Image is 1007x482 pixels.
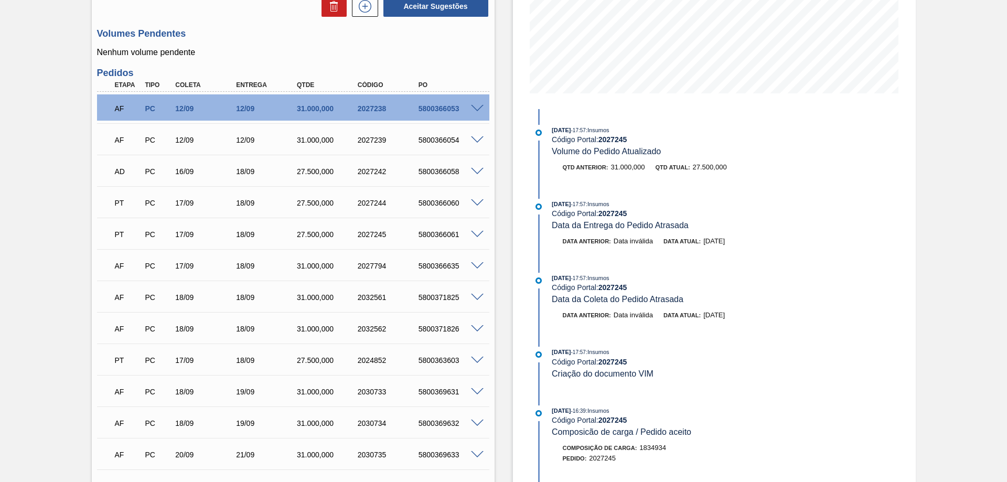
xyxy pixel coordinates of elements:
p: AF [115,388,141,396]
img: atual [535,410,542,416]
p: AF [115,104,141,113]
div: Pedido em Trânsito [112,191,144,215]
span: - 17:57 [571,127,586,133]
div: Aguardando Faturamento [112,412,144,435]
div: 5800366054 [416,136,484,144]
p: PT [115,230,141,239]
div: 27.500,000 [294,167,362,176]
div: 2030734 [355,419,423,427]
span: : Insumos [586,275,609,281]
div: 2030733 [355,388,423,396]
span: : Insumos [586,349,609,355]
div: Coleta [173,81,241,89]
p: AF [115,325,141,333]
div: 5800366635 [416,262,484,270]
span: 2027245 [589,454,616,462]
div: 27.500,000 [294,230,362,239]
strong: 2027245 [598,416,627,424]
span: : Insumos [586,408,609,414]
div: 31.000,000 [294,325,362,333]
strong: 2027245 [598,209,627,218]
div: 17/09/2025 [173,356,241,365]
div: 5800366053 [416,104,484,113]
span: Data inválida [614,237,653,245]
div: Pedido de Compra [142,136,174,144]
strong: 2027245 [598,135,627,144]
div: 18/09/2025 [233,199,302,207]
div: 19/09/2025 [233,419,302,427]
div: Código Portal: [552,135,801,144]
div: 18/09/2025 [173,325,241,333]
div: Aguardando Faturamento [112,380,144,403]
div: 31.000,000 [294,262,362,270]
div: Código [355,81,423,89]
div: Aguardando Faturamento [112,254,144,277]
div: Pedido de Compra [142,325,174,333]
div: Pedido de Compra [142,167,174,176]
div: Código Portal: [552,283,801,292]
span: Data atual: [663,238,701,244]
div: 31.000,000 [294,104,362,113]
p: AD [115,167,141,176]
span: [DATE] [703,237,725,245]
span: - 17:57 [571,201,586,207]
span: Qtd atual: [656,164,690,170]
div: Pedido de Compra [142,230,174,239]
img: atual [535,130,542,136]
span: - 17:57 [571,349,586,355]
p: AF [115,262,141,270]
span: Qtd anterior: [563,164,608,170]
div: Aguardando Faturamento [112,286,144,309]
div: Aguardando Faturamento [112,443,144,466]
div: 18/09/2025 [233,262,302,270]
h3: Volumes Pendentes [97,28,489,39]
span: 31.000,000 [610,163,645,171]
div: Aguardando Faturamento [112,317,144,340]
div: Qtde [294,81,362,89]
div: 18/09/2025 [233,230,302,239]
div: 2027794 [355,262,423,270]
h3: Pedidos [97,68,489,79]
strong: 2027245 [598,283,627,292]
div: 27.500,000 [294,199,362,207]
div: 12/09/2025 [173,136,241,144]
p: PT [115,356,141,365]
div: 18/09/2025 [233,293,302,302]
p: AF [115,293,141,302]
div: Aguardando Faturamento [112,97,144,120]
span: Data anterior: [563,312,611,318]
div: 12/09/2025 [233,104,302,113]
div: Código Portal: [552,416,801,424]
span: Pedido : [563,455,587,462]
div: 5800363603 [416,356,484,365]
img: atual [535,203,542,210]
span: 1834934 [639,444,666,452]
div: Etapa [112,81,144,89]
div: 5800366058 [416,167,484,176]
div: Pedido de Compra [142,262,174,270]
div: 2032561 [355,293,423,302]
div: Código Portal: [552,209,801,218]
div: 31.000,000 [294,293,362,302]
div: 31.000,000 [294,136,362,144]
div: 2027239 [355,136,423,144]
p: AF [115,419,141,427]
span: : Insumos [586,201,609,207]
div: Pedido de Compra [142,293,174,302]
div: 2030735 [355,451,423,459]
span: [DATE] [552,201,571,207]
div: 12/09/2025 [173,104,241,113]
div: 18/09/2025 [173,388,241,396]
div: 2027244 [355,199,423,207]
div: 17/09/2025 [173,199,241,207]
span: Composicão de carga / Pedido aceito [552,427,691,436]
div: Pedido de Compra [142,388,174,396]
div: Pedido de Compra [142,419,174,427]
div: Pedido de Compra [142,199,174,207]
div: PO [416,81,484,89]
p: Nenhum volume pendente [97,48,489,57]
div: Aguardando Descarga [112,160,144,183]
div: 2024852 [355,356,423,365]
span: Data atual: [663,312,701,318]
p: AF [115,451,141,459]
